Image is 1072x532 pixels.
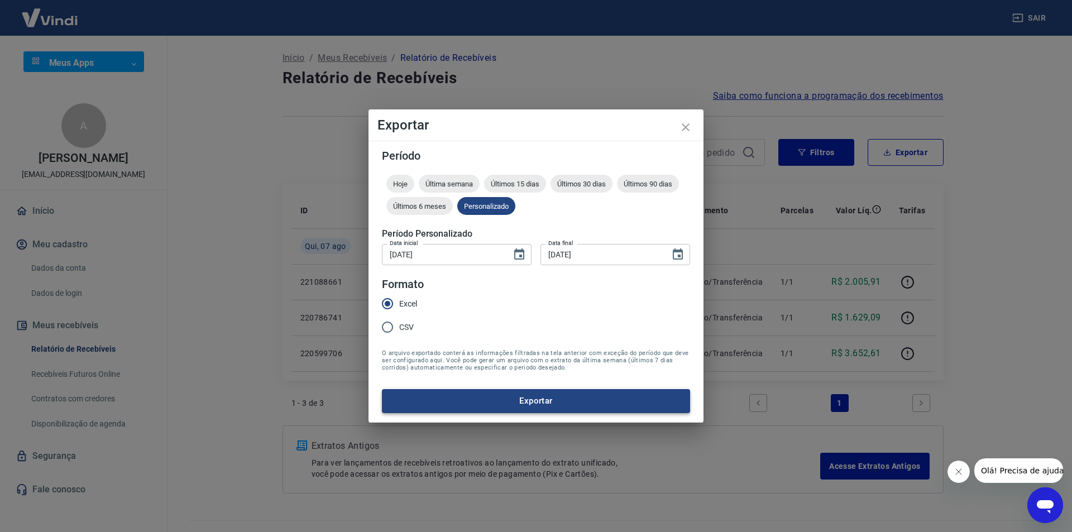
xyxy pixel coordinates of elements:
[1027,487,1063,523] iframe: Botão para abrir a janela de mensagens
[399,298,417,310] span: Excel
[672,114,699,141] button: close
[667,243,689,266] button: Choose date, selected date is 7 de ago de 2025
[382,228,690,239] h5: Período Personalizado
[617,175,679,193] div: Últimos 90 dias
[382,276,424,293] legend: Formato
[548,239,573,247] label: Data final
[540,244,662,265] input: DD/MM/YYYY
[7,8,94,17] span: Olá! Precisa de ajuda?
[419,175,480,193] div: Última semana
[484,175,546,193] div: Últimos 15 dias
[508,243,530,266] button: Choose date, selected date is 7 de ago de 2025
[386,197,453,215] div: Últimos 6 meses
[484,180,546,188] span: Últimos 15 dias
[382,349,690,371] span: O arquivo exportado conterá as informações filtradas na tela anterior com exceção do período que ...
[382,389,690,413] button: Exportar
[377,118,695,132] h4: Exportar
[390,239,418,247] label: Data inicial
[399,322,414,333] span: CSV
[974,458,1063,483] iframe: Mensagem da empresa
[382,150,690,161] h5: Período
[457,197,515,215] div: Personalizado
[382,244,504,265] input: DD/MM/YYYY
[947,461,970,483] iframe: Fechar mensagem
[386,202,453,210] span: Últimos 6 meses
[617,180,679,188] span: Últimos 90 dias
[386,180,414,188] span: Hoje
[551,180,612,188] span: Últimos 30 dias
[551,175,612,193] div: Últimos 30 dias
[386,175,414,193] div: Hoje
[419,180,480,188] span: Última semana
[457,202,515,210] span: Personalizado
